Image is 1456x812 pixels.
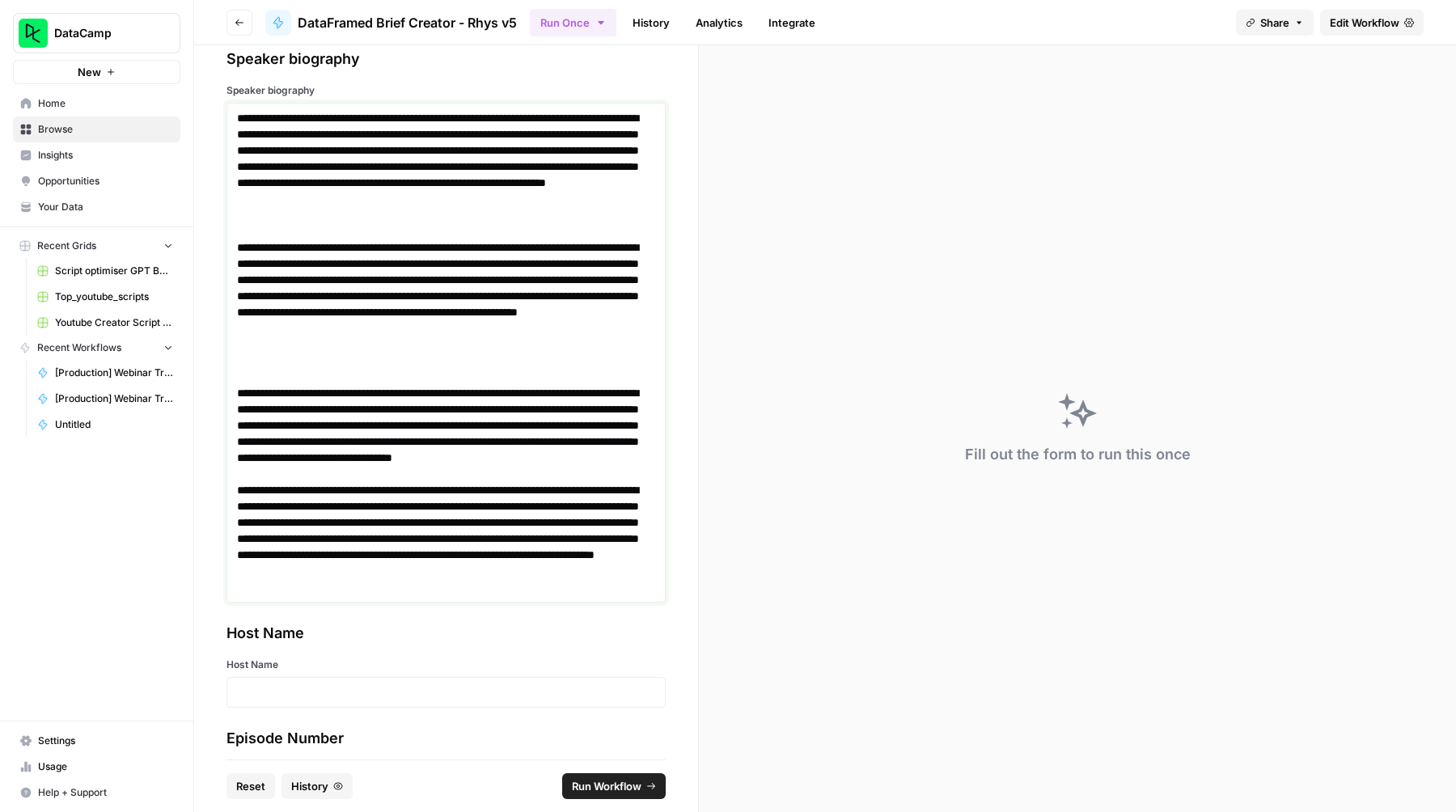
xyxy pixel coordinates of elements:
[54,25,152,41] span: DataCamp
[37,340,121,355] span: Recent Workflows
[13,728,180,754] a: Settings
[38,200,173,214] span: Your Data
[55,417,173,432] span: Untitled
[226,658,666,672] label: Host Name
[38,734,173,748] span: Settings
[562,773,666,799] button: Run Workflow
[1260,15,1289,31] span: Share
[686,10,752,36] a: Analytics
[530,9,616,36] button: Run Once
[623,10,679,36] a: History
[1320,10,1424,36] a: Edit Workflow
[30,310,180,336] a: Youtube Creator Script Optimisations
[37,239,96,253] span: Recent Grids
[226,773,275,799] button: Reset
[1330,15,1399,31] span: Edit Workflow
[30,360,180,386] a: [Production] Webinar Transcription and Summary ([PERSON_NAME])
[226,83,666,98] label: Speaker biography
[13,780,180,806] button: Help + Support
[38,148,173,163] span: Insights
[226,727,666,750] div: Episode Number
[13,234,180,258] button: Recent Grids
[38,174,173,188] span: Opportunities
[55,391,173,406] span: [Production] Webinar Transcription and Summary for the
[13,60,180,84] button: New
[38,96,173,111] span: Home
[13,194,180,220] a: Your Data
[759,10,825,36] a: Integrate
[291,778,328,794] span: History
[13,168,180,194] a: Opportunities
[572,778,641,794] span: Run Workflow
[55,290,173,304] span: Top_youtube_scripts
[281,773,353,799] button: History
[38,759,173,774] span: Usage
[13,336,180,360] button: Recent Workflows
[13,91,180,116] a: Home
[965,443,1191,466] div: Fill out the form to run this once
[226,48,666,70] div: Speaker biography
[1236,10,1314,36] button: Share
[236,778,265,794] span: Reset
[38,122,173,137] span: Browse
[55,366,173,380] span: [Production] Webinar Transcription and Summary ([PERSON_NAME])
[265,10,517,36] a: DataFramed Brief Creator - Rhys v5
[55,264,173,278] span: Script optimiser GPT Build V2 Grid
[30,258,180,284] a: Script optimiser GPT Build V2 Grid
[13,116,180,142] a: Browse
[298,13,517,32] span: DataFramed Brief Creator - Rhys v5
[30,412,180,438] a: Untitled
[30,386,180,412] a: [Production] Webinar Transcription and Summary for the
[226,622,666,645] div: Host Name
[30,284,180,310] a: Top_youtube_scripts
[78,64,101,80] span: New
[13,13,180,53] button: Workspace: DataCamp
[13,142,180,168] a: Insights
[13,754,180,780] a: Usage
[38,785,173,800] span: Help + Support
[19,19,48,48] img: DataCamp Logo
[55,315,173,330] span: Youtube Creator Script Optimisations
